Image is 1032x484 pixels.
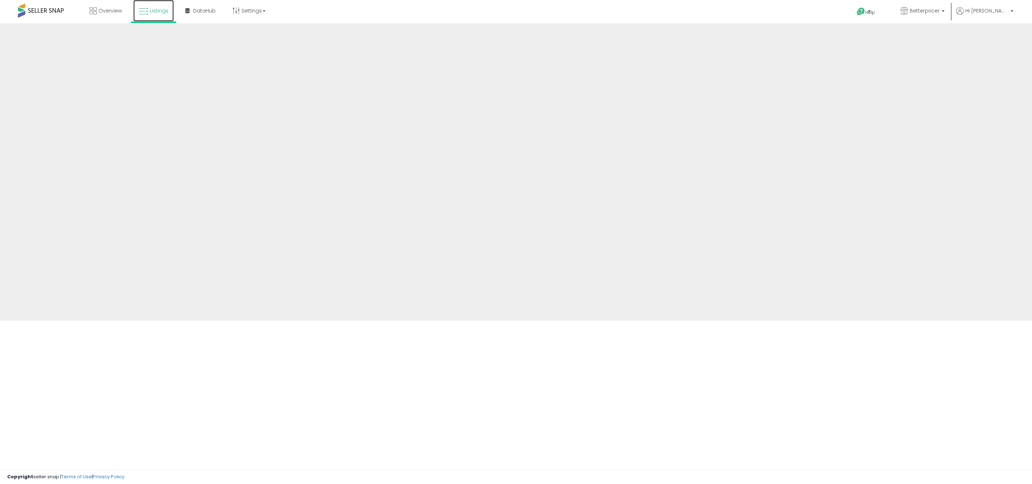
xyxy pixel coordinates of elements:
[193,7,216,14] span: DataHub
[150,7,168,14] span: Listings
[910,7,940,14] span: Betterpricer
[856,7,865,16] i: Get Help
[965,7,1008,14] span: Hi [PERSON_NAME]
[865,9,875,15] span: Help
[99,7,122,14] span: Overview
[851,2,889,23] a: Help
[956,7,1013,23] a: Hi [PERSON_NAME]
